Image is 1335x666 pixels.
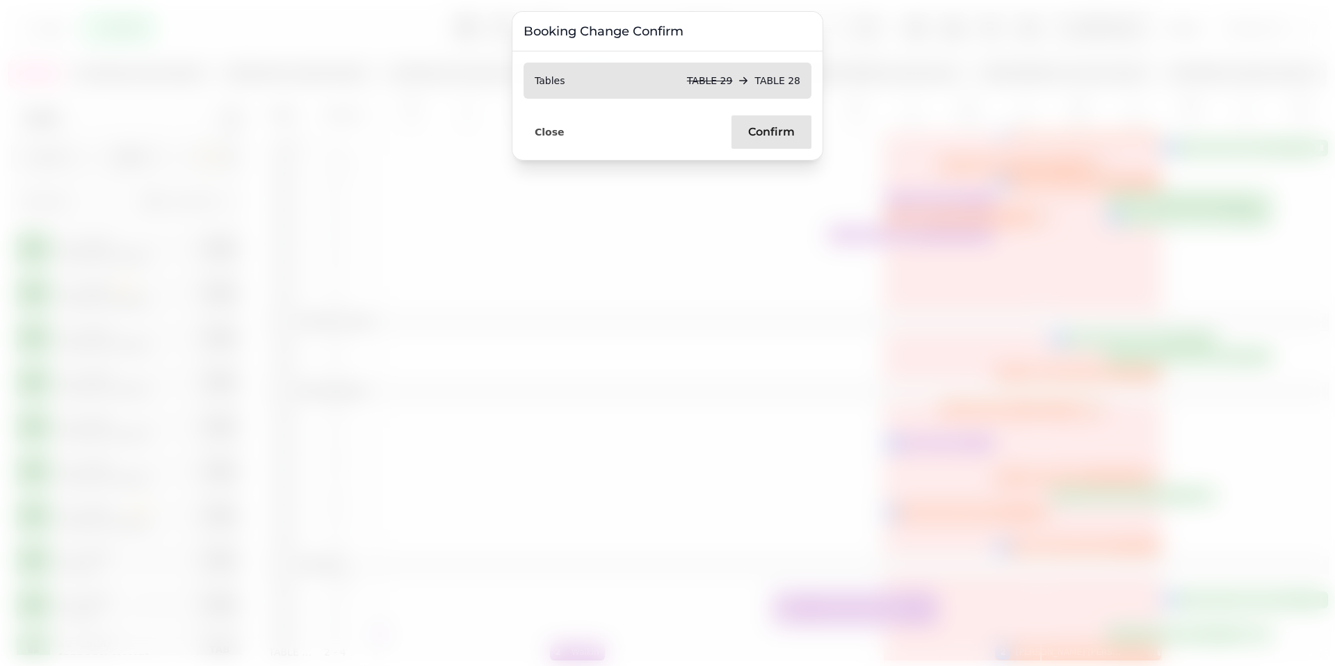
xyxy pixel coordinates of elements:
p: TABLE 29 [687,74,733,88]
button: Confirm [731,115,811,149]
p: TABLE 28 [754,74,800,88]
button: Close [524,123,576,141]
p: Tables [535,74,565,88]
span: Confirm [748,127,795,138]
span: Close [535,127,565,137]
h3: Booking Change Confirm [524,23,811,40]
